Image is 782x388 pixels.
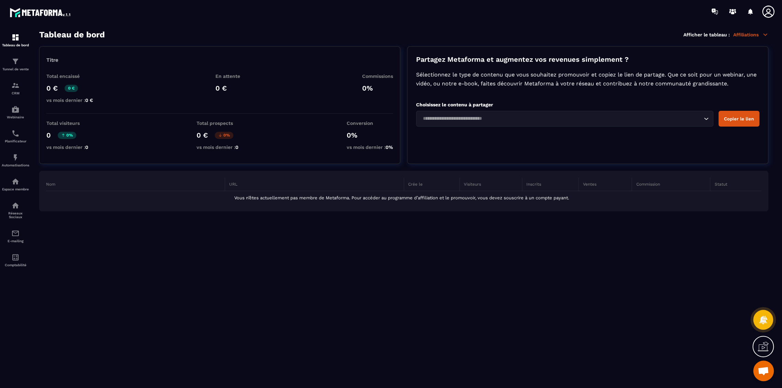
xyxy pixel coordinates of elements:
[215,84,240,92] p: 0 €
[2,67,29,71] p: Tunnel de vente
[718,111,759,127] button: Copier le lien
[11,153,20,162] img: automations
[58,132,76,139] p: 0%
[46,178,225,191] th: Nom
[46,84,58,92] p: 0 €
[2,52,29,76] a: formationformationTunnel de vente
[11,57,20,66] img: formation
[2,187,29,191] p: Espace membre
[85,144,88,150] span: 0
[2,196,29,224] a: social-networksocial-networkRéseaux Sociaux
[2,148,29,172] a: automationsautomationsAutomatisations
[347,120,393,126] p: Conversion
[362,73,393,79] p: Commissions
[362,84,393,92] p: 0%
[11,33,20,42] img: formation
[2,211,29,219] p: Réseaux Sociaux
[347,131,393,139] p: 0%
[46,120,88,126] p: Total visiteurs
[2,163,29,167] p: Automatisations
[522,178,579,191] th: Inscrits
[632,178,710,191] th: Commission
[11,229,20,237] img: email
[2,124,29,148] a: schedulerschedulerPlanificateur
[404,178,459,191] th: Crée le
[46,131,51,139] p: 0
[2,172,29,196] a: automationsautomationsEspace membre
[2,91,29,95] p: CRM
[39,30,105,39] h3: Tableau de bord
[10,6,71,19] img: logo
[197,120,238,126] p: Total prospects
[579,178,632,191] th: Ventes
[197,131,208,139] p: 0 €
[11,177,20,186] img: automations
[753,361,774,381] a: Mở cuộc trò chuyện
[225,178,404,191] th: URL
[416,102,759,107] p: Choisissez le contenu à partager
[2,43,29,47] p: Tableau de bord
[2,248,29,272] a: accountantaccountantComptabilité
[46,73,93,79] p: Total encaissé
[11,105,20,114] img: automations
[46,144,88,150] p: vs mois dernier :
[11,81,20,90] img: formation
[683,32,730,37] p: Afficher le tableau :
[85,97,93,103] span: 0 €
[416,70,759,88] p: Sélectionnez le type de contenu que vous souhaitez promouvoir et copiez le lien de partage. Que c...
[46,191,761,205] td: Vous n’êtes actuellement pas membre de Metaforma. Pour accéder au programme d’affiliation et le p...
[386,144,393,150] span: 0%
[197,144,238,150] p: vs mois dernier :
[46,97,93,103] p: vs mois dernier :
[2,100,29,124] a: automationsautomationsWebinaire
[65,85,78,92] p: 0 €
[2,115,29,119] p: Webinaire
[710,178,761,191] th: Statut
[416,55,759,63] p: Partagez Metaforma et augmentez vos revenues simplement ?
[459,178,522,191] th: Visiteurs
[2,224,29,248] a: emailemailE-mailing
[2,76,29,100] a: formationformationCRM
[215,132,233,139] p: 0%
[2,239,29,243] p: E-mailing
[235,144,238,150] span: 0
[347,144,393,150] p: vs mois dernier :
[733,32,768,38] p: Affiliations
[416,111,713,127] div: Search for option
[2,28,29,52] a: formationformationTableau de bord
[421,115,702,122] input: Search for option
[2,139,29,143] p: Planificateur
[46,57,393,63] p: Titre
[2,263,29,267] p: Comptabilité
[11,253,20,261] img: accountant
[11,201,20,210] img: social-network
[11,129,20,138] img: scheduler
[215,73,240,79] p: En attente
